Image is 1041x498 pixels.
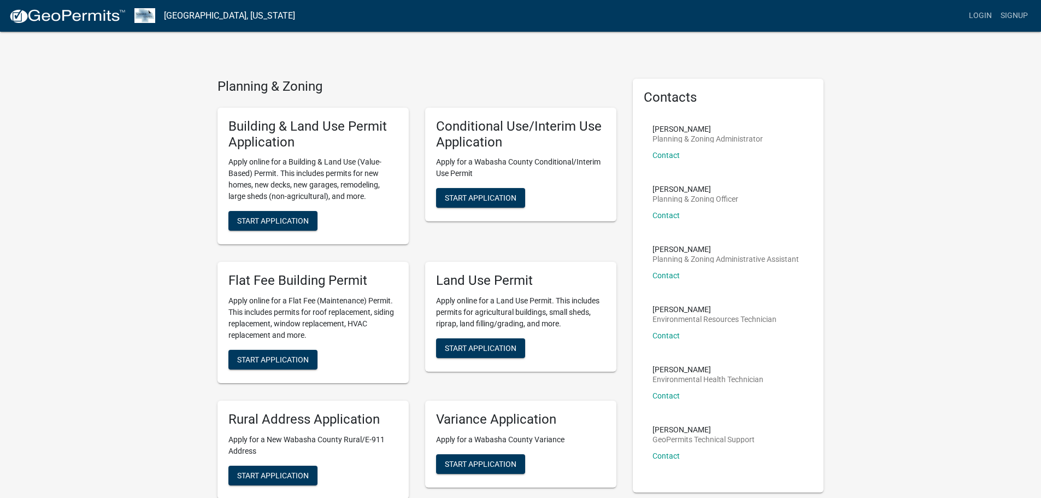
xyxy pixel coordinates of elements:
[644,90,813,106] h5: Contacts
[228,466,317,485] button: Start Application
[652,306,777,313] p: [PERSON_NAME]
[652,271,680,280] a: Contact
[436,119,605,150] h5: Conditional Use/Interim Use Application
[652,331,680,340] a: Contact
[228,119,398,150] h5: Building & Land Use Permit Application
[652,426,755,433] p: [PERSON_NAME]
[217,79,616,95] h4: Planning & Zoning
[652,366,763,373] p: [PERSON_NAME]
[445,194,516,202] span: Start Application
[237,355,309,364] span: Start Application
[652,452,680,460] a: Contact
[228,211,317,231] button: Start Application
[445,344,516,353] span: Start Application
[436,188,525,208] button: Start Application
[652,255,799,263] p: Planning & Zoning Administrative Assistant
[652,245,799,253] p: [PERSON_NAME]
[964,5,996,26] a: Login
[228,273,398,289] h5: Flat Fee Building Permit
[652,315,777,323] p: Environmental Resources Technician
[228,434,398,457] p: Apply for a New Wabasha County Rural/E-911 Address
[445,459,516,468] span: Start Application
[237,216,309,225] span: Start Application
[228,295,398,341] p: Apply online for a Flat Fee (Maintenance) Permit. This includes permits for roof replacement, sid...
[996,5,1032,26] a: Signup
[652,125,763,133] p: [PERSON_NAME]
[652,135,763,143] p: Planning & Zoning Administrator
[436,156,605,179] p: Apply for a Wabasha County Conditional/Interim Use Permit
[436,295,605,330] p: Apply online for a Land Use Permit. This includes permits for agricultural buildings, small sheds...
[652,436,755,443] p: GeoPermits Technical Support
[436,434,605,446] p: Apply for a Wabasha County Variance
[436,412,605,427] h5: Variance Application
[228,412,398,427] h5: Rural Address Application
[237,471,309,479] span: Start Application
[436,338,525,358] button: Start Application
[436,273,605,289] h5: Land Use Permit
[228,350,317,370] button: Start Application
[652,195,738,203] p: Planning & Zoning Officer
[652,211,680,220] a: Contact
[652,185,738,193] p: [PERSON_NAME]
[652,151,680,160] a: Contact
[164,7,295,25] a: [GEOGRAPHIC_DATA], [US_STATE]
[652,391,680,400] a: Contact
[228,156,398,202] p: Apply online for a Building & Land Use (Value-Based) Permit. This includes permits for new homes,...
[134,8,155,23] img: Wabasha County, Minnesota
[436,454,525,474] button: Start Application
[652,376,763,383] p: Environmental Health Technician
